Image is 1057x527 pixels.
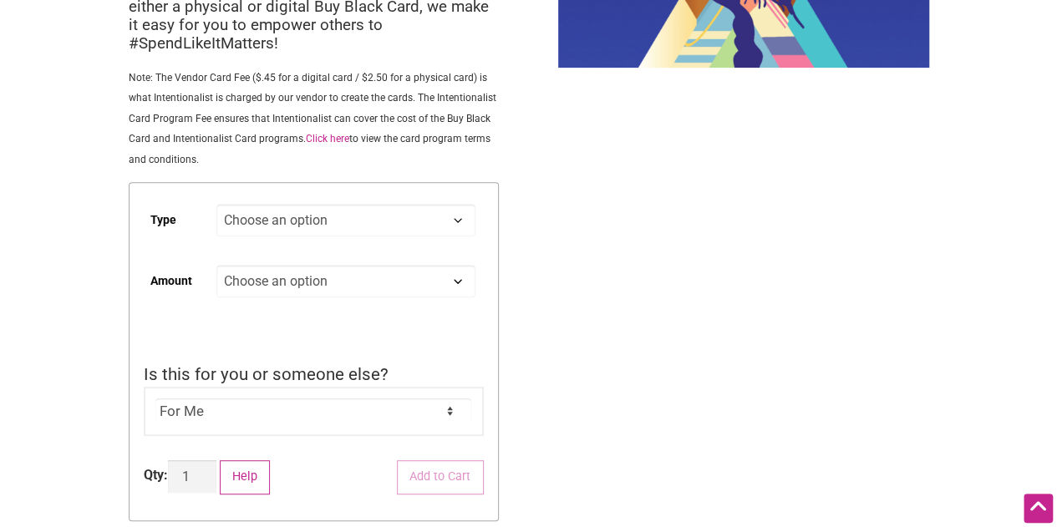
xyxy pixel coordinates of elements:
label: Amount [150,262,192,300]
span: Is this for you or someone else? [144,364,389,384]
div: Qty: [144,465,168,485]
span: Note: The Vendor Card Fee ($.45 for a digital card / $2.50 for a physical card) is what Intention... [129,72,496,165]
div: Scroll Back to Top [1024,494,1053,523]
button: Add to Cart [397,460,484,494]
button: Help [220,460,271,494]
label: Type [150,201,176,239]
input: Product quantity [168,460,216,493]
a: Click here [306,133,349,144]
select: Is this for you or someone else? [155,398,471,423]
